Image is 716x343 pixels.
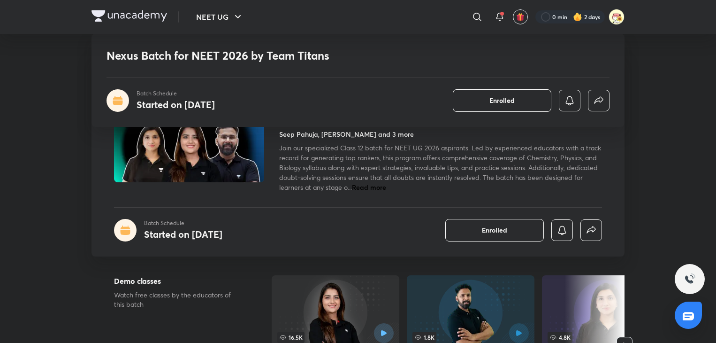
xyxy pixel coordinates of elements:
button: Enrolled [445,219,544,242]
a: Company Logo [91,10,167,24]
h4: Seep Pahuja, [PERSON_NAME] and 3 more [279,129,414,139]
img: ttu [684,273,695,285]
h4: Started on [DATE] [144,228,222,241]
p: Batch Schedule [144,219,222,227]
button: Enrolled [453,89,551,112]
p: Watch free classes by the educators of this batch [114,290,242,309]
img: Thumbnail [113,97,266,183]
span: Enrolled [489,96,515,105]
h5: Demo classes [114,275,242,287]
img: Company Logo [91,10,167,22]
span: Read more [352,183,386,192]
span: 1.8K [412,332,436,343]
span: Enrolled [482,226,507,235]
span: Join our specialized Class 12 batch for NEET UG 2026 aspirants. Led by experienced educators with... [279,143,601,192]
img: streak [573,12,582,22]
span: 4.8K [548,332,572,343]
img: avatar [516,13,525,21]
h1: Nexus Batch for NEET 2026 by Team Titans [107,49,474,62]
img: Samikshya Patra [609,9,625,25]
span: 16.5K [277,332,305,343]
button: NEET UG [190,8,249,26]
p: Batch Schedule [137,89,215,98]
button: avatar [513,9,528,24]
h4: Started on [DATE] [137,98,215,111]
